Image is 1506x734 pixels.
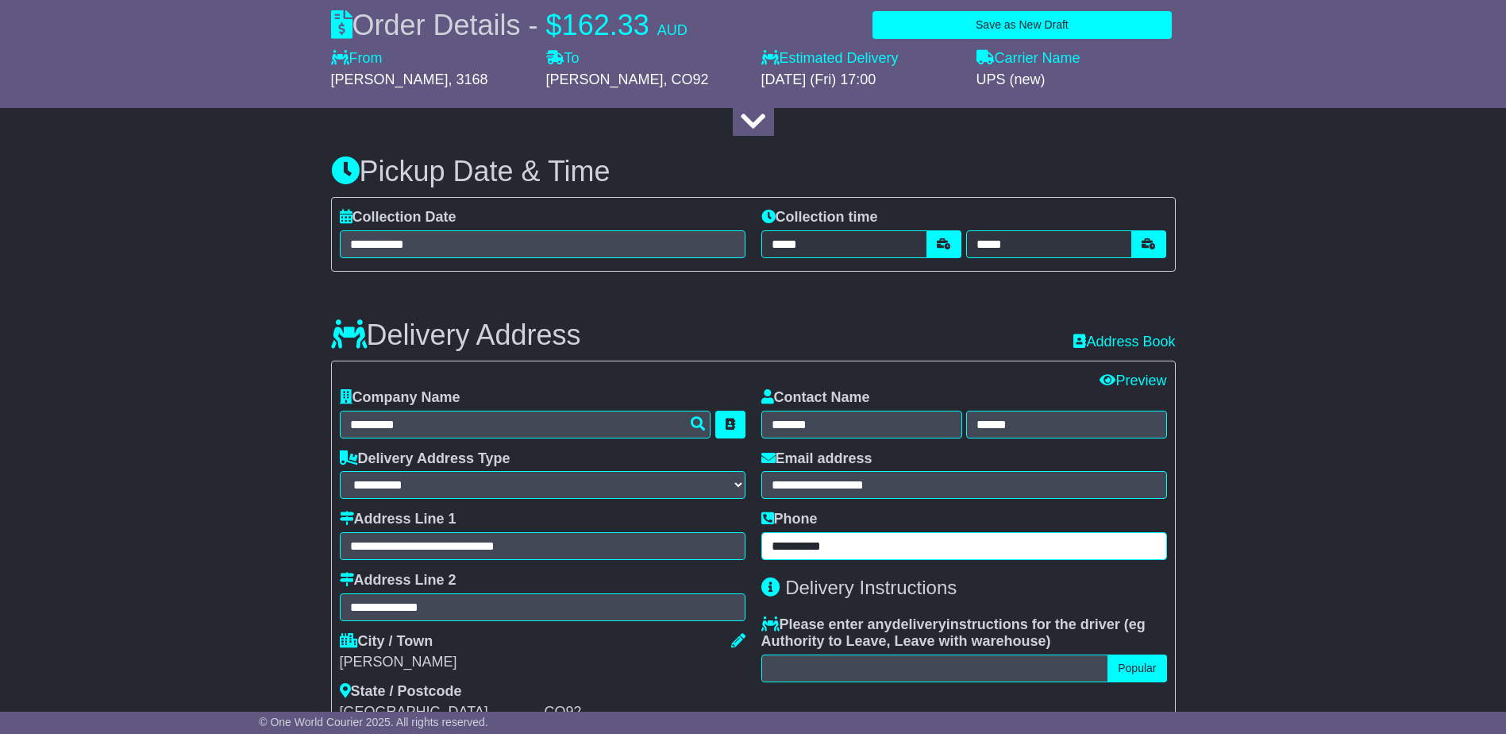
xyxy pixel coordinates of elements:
span: Delivery Instructions [785,577,957,598]
div: CO92 [545,704,745,721]
label: Phone [761,511,818,528]
label: Delivery Address Type [340,450,510,468]
span: [PERSON_NAME] [546,71,664,87]
label: Address Line 2 [340,572,456,589]
div: UPS (new) [976,71,1176,89]
span: © One World Courier 2025. All rights reserved. [259,716,488,728]
label: Carrier Name [976,50,1080,68]
label: Collection time [761,209,878,226]
a: Preview [1100,373,1166,388]
label: Email address [761,450,872,468]
span: [PERSON_NAME] [331,71,449,87]
div: [GEOGRAPHIC_DATA] [340,704,541,721]
div: [DATE] (Fri) 17:00 [761,71,961,89]
span: $ [546,9,562,41]
span: , CO92 [664,71,709,87]
label: Please enter any instructions for the driver ( ) [761,616,1167,651]
button: Save as New Draft [872,11,1171,39]
div: [PERSON_NAME] [340,654,745,671]
label: State / Postcode [340,683,462,701]
h3: Pickup Date & Time [331,156,1176,187]
h3: Delivery Address [331,319,581,351]
span: delivery [892,616,946,632]
label: City / Town [340,633,433,651]
a: Address Book [1073,334,1175,350]
button: Popular [1107,655,1166,682]
span: 162.33 [562,9,649,41]
label: Address Line 1 [340,511,456,528]
span: AUD [657,22,688,38]
label: Company Name [340,389,460,407]
label: Collection Date [340,209,456,226]
span: eg Authority to Leave, Leave with warehouse [761,616,1146,650]
label: To [546,50,580,68]
label: Estimated Delivery [761,50,961,68]
span: , 3168 [449,71,488,87]
label: From [331,50,383,68]
div: Order Details - [331,8,688,42]
label: Contact Name [761,389,870,407]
